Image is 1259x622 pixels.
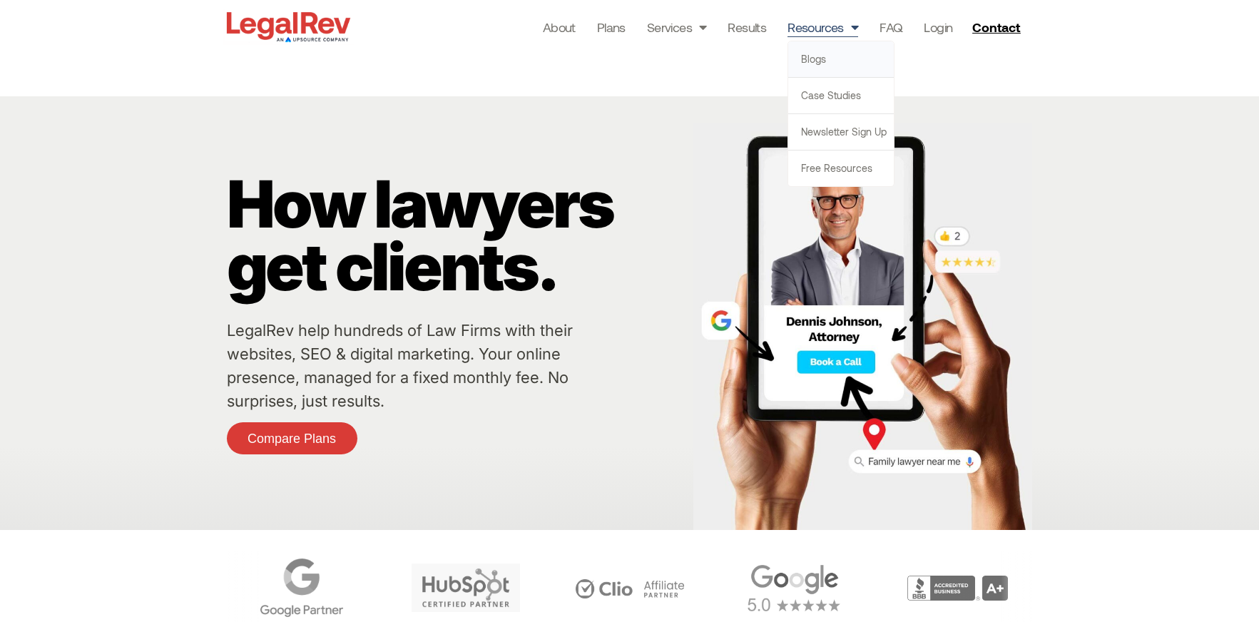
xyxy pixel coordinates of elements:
a: Case Studies [788,78,894,113]
nav: Menu [543,17,953,37]
span: Contact [972,21,1020,34]
a: Login [924,17,952,37]
a: Free Resources [788,151,894,186]
a: LegalRev help hundreds of Law Firms with their websites, SEO & digital marketing. Your online pre... [227,321,573,410]
a: Results [728,17,766,37]
a: Blogs [788,41,894,77]
a: Contact [967,16,1029,39]
a: Plans [597,17,626,37]
ul: Resources [787,41,894,187]
a: FAQ [880,17,902,37]
span: Compare Plans [248,432,336,445]
a: Newsletter sign up [788,114,894,150]
p: How lawyers get clients. [227,173,686,298]
a: About [543,17,576,37]
a: Services [647,17,707,37]
a: Resources [787,17,858,37]
a: Compare Plans [227,422,357,454]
